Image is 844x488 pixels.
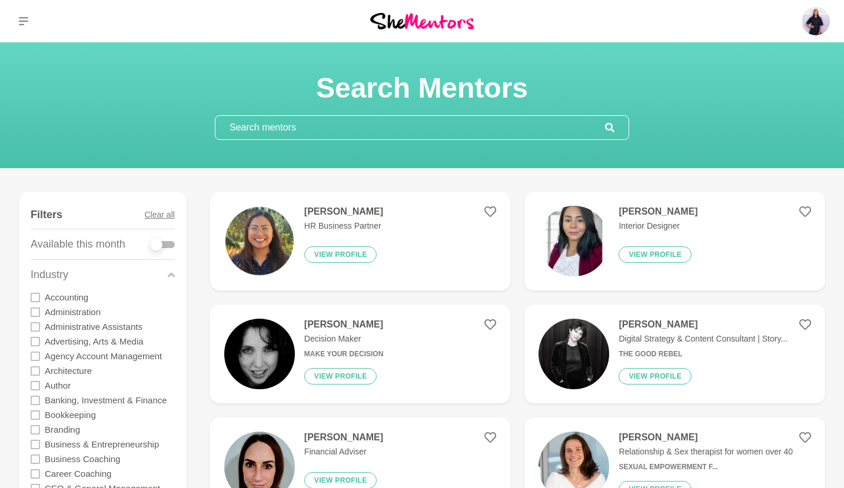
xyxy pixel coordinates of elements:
[619,246,692,263] button: View profile
[45,452,120,466] label: Business Coaching
[210,192,511,290] a: [PERSON_NAME]HR Business PartnerView profile
[524,305,825,403] a: [PERSON_NAME]Digital Strategy & Content Consultant | Story...The Good RebelView profile
[215,71,629,106] h1: Search Mentors
[145,201,175,229] button: Clear all
[45,466,111,481] label: Career Coaching
[45,319,142,334] label: Administrative Assistants
[619,350,787,359] h6: The Good Rebel
[215,116,605,139] input: Search mentors
[619,333,787,345] p: Digital Strategy & Content Consultant | Story...
[619,432,793,443] h4: [PERSON_NAME]
[304,446,383,458] p: Financial Adviser
[304,350,383,359] h6: Make Your Decision
[45,437,159,452] label: Business & Entrepreneurship
[304,319,383,330] h4: [PERSON_NAME]
[31,236,125,252] p: Available this month
[304,220,383,232] p: HR Business Partner
[304,368,377,385] button: View profile
[224,206,295,276] img: 231d6636be52241877ec7df6b9df3e537ea7a8ca-1080x1080.png
[45,407,96,422] label: Bookkeeping
[224,319,295,389] img: 443bca476f7facefe296c2c6ab68eb81e300ea47-400x400.jpg
[45,393,167,407] label: Banking, Investment & Finance
[619,220,697,232] p: Interior Designer
[802,7,830,35] img: Darby Lyndon
[619,446,793,458] p: Relationship & Sex therapist for women over 40
[304,246,377,263] button: View profile
[31,267,68,283] p: Industry
[45,334,144,349] label: Advertising, Arts & Media
[45,422,80,437] label: Branding
[45,363,92,378] label: Architecture
[370,13,474,29] img: She Mentors Logo
[539,206,609,276] img: 672c9e0f5c28f94a877040268cd8e7ac1f2c7f14-1080x1350.png
[619,206,697,218] h4: [PERSON_NAME]
[45,305,101,319] label: Administration
[31,208,62,222] h4: Filters
[45,290,88,305] label: Accounting
[539,319,609,389] img: 1044fa7e6122d2a8171cf257dcb819e56f039831-1170x656.jpg
[45,378,71,393] label: Author
[45,349,162,363] label: Agency Account Management
[524,192,825,290] a: [PERSON_NAME]Interior DesignerView profile
[619,319,787,330] h4: [PERSON_NAME]
[304,432,383,443] h4: [PERSON_NAME]
[619,463,793,472] h6: Sexual Empowerment f...
[210,305,511,403] a: [PERSON_NAME]Decision MakerMake Your DecisionView profile
[304,333,383,345] p: Decision Maker
[619,368,692,385] button: View profile
[304,206,383,218] h4: [PERSON_NAME]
